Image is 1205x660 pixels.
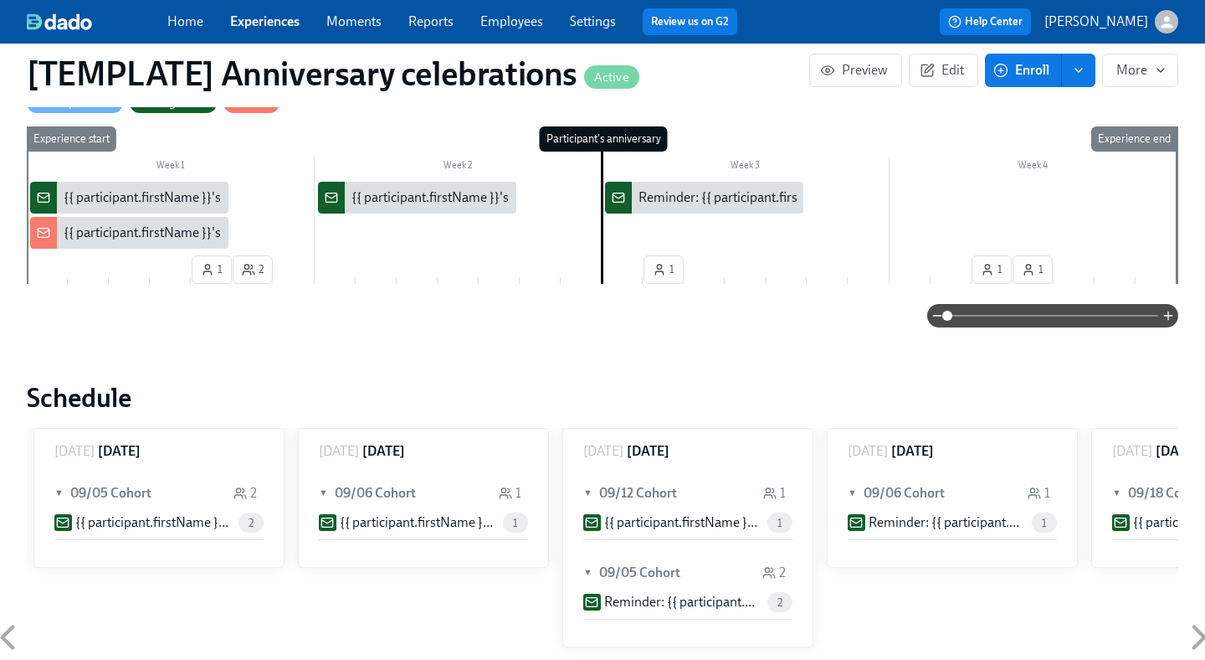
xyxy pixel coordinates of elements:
div: {{ participant.firstName }}'s {{ participant.calculatedFields.anniversary.count | ordinal }} work... [318,182,516,214]
div: {{ participant.firstName }}'s {{ participant.calculatedFields.anniversary.count | ordinal }} work... [64,224,994,242]
h1: [TEMPLATE] Anniversary celebrations [27,54,639,94]
img: dado [27,13,92,30]
span: ▼ [848,484,859,503]
button: Preview [809,54,902,87]
button: enroll [1062,54,1095,87]
span: ▼ [583,484,595,503]
a: dado [27,13,167,30]
a: Moments [326,13,382,29]
button: Help Center [940,8,1031,35]
button: Enroll [985,54,1062,87]
div: Week 1 [27,157,315,178]
div: Reminder: {{ participant.firstName }}'s anniversary is [DATE] [605,182,803,214]
p: {{ participant.firstName }}'s {{ participant.calculatedFields.anniversary.count | ordinal }} work... [75,513,232,532]
div: Participant's anniversary [540,126,668,152]
a: Settings [570,13,616,29]
button: 1 [192,255,232,284]
a: Experiences [230,13,300,29]
div: Reminder: {{ participant.firstName }}'s anniversary is [DATE] [638,188,982,207]
div: Week 4 [890,157,1177,178]
p: [DATE] [583,442,623,461]
div: {{ participant.firstName }}'s {{ participant.calculatedFields.anniversary.count | ordinal }} work... [30,182,228,214]
h2: Schedule [27,381,1178,415]
div: Experience end [1091,126,1177,152]
span: More [1116,62,1164,79]
h6: 09/12 Cohort [599,484,677,503]
div: Experience start [27,126,116,152]
a: Reports [408,13,454,29]
span: ▼ [54,484,66,503]
button: 1 [644,255,684,284]
p: [DATE] [848,442,888,461]
div: 1 [1028,484,1050,503]
a: Home [167,13,203,29]
span: 2 [238,517,264,529]
p: Reminder: {{ participant.firstName }}'s anniversary is [DATE] [604,593,761,611]
button: 2 [233,255,273,284]
p: [DATE] [1112,442,1152,461]
h6: 09/06 Cohort [864,484,945,503]
span: Preview [823,62,888,79]
div: {{ participant.firstName }}'s {{ participant.calculatedFields.anniversary.count | ordinal }} work... [64,188,994,207]
span: 1 [981,261,1002,278]
h6: [DATE] [362,442,405,461]
button: [PERSON_NAME] [1044,10,1178,34]
div: {{ participant.firstName }}'s {{ participant.calculatedFields.anniversary.count | ordinal }} work... [30,217,228,249]
span: 1 [653,261,674,278]
p: [PERSON_NAME] [1044,13,1148,31]
h6: [DATE] [891,442,934,461]
span: ▼ [1112,484,1124,503]
span: 1 [1032,517,1057,529]
div: 2 [762,564,786,582]
div: Week 3 [602,157,890,178]
a: Review us on G2 [651,13,729,30]
button: Edit [909,54,978,87]
span: 1 [1022,261,1043,278]
h6: [DATE] [627,442,669,461]
span: 2 [767,596,792,609]
p: {{ participant.firstName }}'s {{ participant.calculatedFields.anniversary.count | ordinal }} work... [604,513,761,532]
h6: [DATE] [1156,442,1198,461]
span: ▼ [319,484,331,503]
span: 1 [767,517,792,529]
div: 1 [763,484,786,503]
p: [DATE] [54,442,95,461]
div: 1 [499,484,521,503]
span: 1 [201,261,223,278]
h6: [DATE] [98,442,141,461]
h6: 09/05 Cohort [599,564,680,582]
span: 1 [503,517,528,529]
button: Review us on G2 [643,8,737,35]
span: 2 [242,261,264,278]
h6: 09/06 Cohort [335,484,416,503]
span: Edit [923,62,964,79]
button: 1 [972,255,1012,284]
span: Enroll [997,62,1049,79]
p: {{ participant.firstName }}'s {{ participant.calculatedFields.anniversary.count | ordinal }} work... [340,513,496,532]
p: Reminder: {{ participant.firstName }}'s anniversary is [DATE] [869,513,1025,532]
a: Employees [480,13,543,29]
span: Active [584,71,639,84]
button: More [1102,54,1178,87]
div: Week 2 [315,157,602,178]
p: [DATE] [319,442,359,461]
h6: 09/05 Cohort [70,484,151,503]
button: 1 [1013,255,1053,284]
div: 2 [233,484,257,503]
span: ▼ [583,564,595,582]
span: Help Center [948,13,1023,30]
